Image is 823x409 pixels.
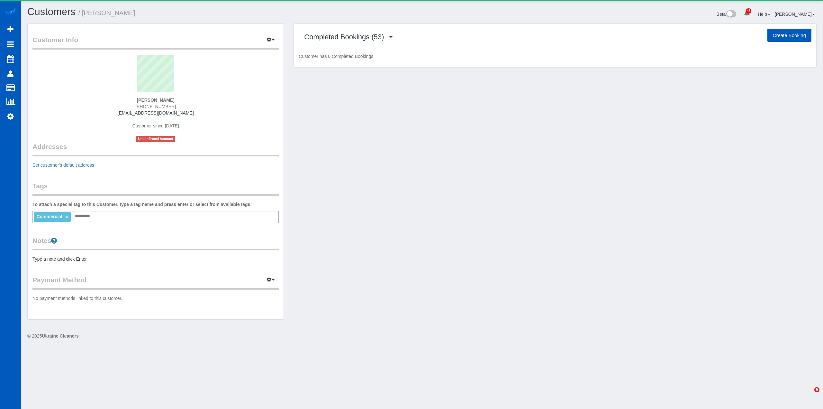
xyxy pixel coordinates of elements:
[304,33,387,41] span: Completed Bookings (53)
[32,256,279,262] pre: Type a note and click Enter
[32,201,252,208] label: To attach a special tag to this Customer, type a tag name and press enter or select from availabl...
[32,295,279,302] p: No payment methods linked to this customer.
[299,29,398,45] button: Completed Bookings (53)
[27,6,76,17] a: Customers
[118,110,194,116] a: [EMAIL_ADDRESS][DOMAIN_NAME]
[726,10,736,19] img: New interface
[65,214,68,220] a: ×
[132,123,179,128] span: Customer since [DATE]
[32,163,94,168] a: Set customer's default address
[801,387,817,403] iframe: Intercom live chat
[758,12,770,17] a: Help
[137,98,174,103] strong: [PERSON_NAME]
[767,29,811,42] button: Create Booking
[746,8,751,14] span: 46
[32,236,279,250] legend: Notes
[741,6,753,21] a: 46
[814,387,819,392] span: 6
[36,214,62,219] span: Commercial
[135,104,176,109] span: [PHONE_NUMBER]
[775,12,815,17] a: [PERSON_NAME]
[717,12,737,17] a: Beta
[136,136,175,142] span: Unconfirmed Account
[299,53,811,60] p: Customer has 0 Completed Bookings
[27,333,817,339] div: © 2025
[42,333,78,339] strong: Ukraine Cleaners
[4,6,17,15] img: Automaid Logo
[32,181,279,196] legend: Tags
[78,9,135,16] small: / [PERSON_NAME]
[32,275,279,290] legend: Payment Method
[32,35,279,50] legend: Customer Info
